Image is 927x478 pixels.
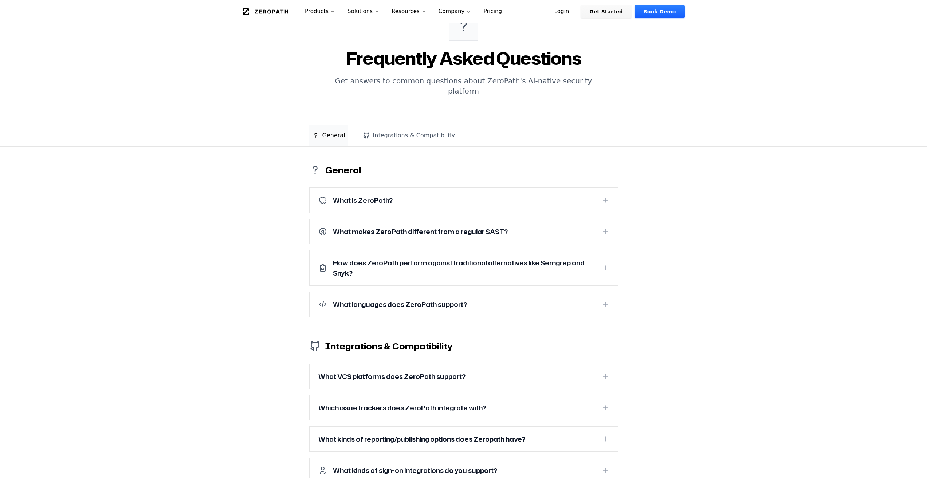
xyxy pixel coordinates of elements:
a: Get Started [581,5,632,18]
button: What makes ZeroPath different from a regular SAST? [310,219,618,244]
h3: What kinds of sign-on integrations do you support? [333,465,497,475]
button: Which issue trackers does ZeroPath integrate with? [310,395,618,420]
button: General [309,125,348,146]
p: Get answers to common questions about ZeroPath's AI-native security platform [324,76,604,96]
button: What languages does ZeroPath support? [310,292,618,317]
h3: What languages does ZeroPath support? [333,299,467,309]
h3: What makes ZeroPath different from a regular SAST? [333,226,508,237]
button: Integrations & Compatibility [360,125,458,146]
h3: What kinds of reporting/publishing options does Zeropath have? [318,434,525,444]
button: How does ZeroPath perform against traditional alternatives like Semgrep and Snyk? [310,250,618,285]
a: Book Demo [635,5,684,18]
h3: How does ZeroPath perform against traditional alternatives like Semgrep and Snyk? [333,258,596,278]
h2: General [309,164,618,176]
span: General [322,131,345,140]
h3: Which issue trackers does ZeroPath integrate with? [318,403,486,413]
button: What is ZeroPath? [310,188,618,213]
h1: Frequently Asked Questions [239,50,688,67]
span: Integrations & Compatibility [373,131,455,140]
a: Login [546,5,578,18]
h2: Integrations & Compatibility [309,340,618,352]
button: What kinds of reporting/publishing options does Zeropath have? [310,427,618,451]
h3: What VCS platforms does ZeroPath support? [318,371,466,382]
h3: What is ZeroPath? [333,195,393,205]
button: What VCS platforms does ZeroPath support? [310,364,618,389]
